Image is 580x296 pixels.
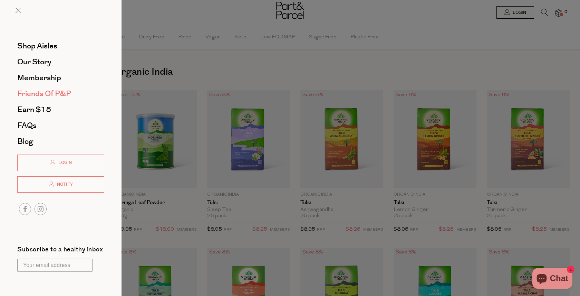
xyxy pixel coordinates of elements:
span: Blog [17,136,33,147]
inbox-online-store-chat: Shopify online store chat [530,268,574,290]
a: Friends of P&P [17,90,104,98]
a: Blog [17,138,104,145]
span: Our Story [17,56,51,67]
span: FAQs [17,120,37,131]
a: Our Story [17,58,104,66]
span: Friends of P&P [17,88,71,99]
a: Earn $15 [17,106,104,113]
a: Membership [17,74,104,82]
span: Shop Aisles [17,40,57,52]
a: FAQs [17,122,104,129]
input: Your email address [17,259,93,272]
span: Notify [55,182,73,187]
span: Login [57,160,72,166]
span: Membership [17,72,61,83]
a: Shop Aisles [17,42,104,50]
a: Notify [17,176,104,193]
a: Login [17,155,104,171]
label: Subscribe to a healthy inbox [17,247,103,255]
span: Earn $15 [17,104,51,115]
